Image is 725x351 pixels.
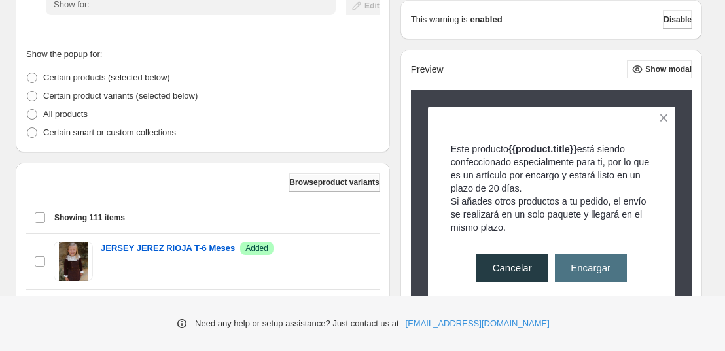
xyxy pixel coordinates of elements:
[43,126,176,139] p: Certain smart or custom collections
[663,10,692,29] button: Disable
[451,195,652,234] p: Si añades otros productos a tu pedido, el envío se realizará en un solo paquete y llegará en el m...
[43,91,198,101] span: Certain product variants (selected below)
[476,254,548,282] button: Cancelar
[43,108,88,121] p: All products
[289,177,379,188] span: Browse product variants
[451,142,652,195] p: Este producto está siendo confeccionado especialmente para ti, por lo que es un artículo por enca...
[54,212,125,223] span: Showing 111 items
[645,64,692,75] span: Show modal
[555,254,627,282] button: Encargar
[101,242,235,255] a: JERSEY JEREZ RIOJA T-6 Meses
[411,13,468,26] p: This warning is
[245,243,268,254] span: Added
[411,64,444,75] h2: Preview
[406,317,550,330] a: [EMAIL_ADDRESS][DOMAIN_NAME]
[289,173,379,192] button: Browseproduct variants
[470,13,502,26] strong: enabled
[663,14,692,25] span: Disable
[508,144,577,154] strong: {{product.title}}
[43,73,170,82] span: Certain products (selected below)
[26,49,102,59] span: Show the popup for:
[627,60,692,78] button: Show modal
